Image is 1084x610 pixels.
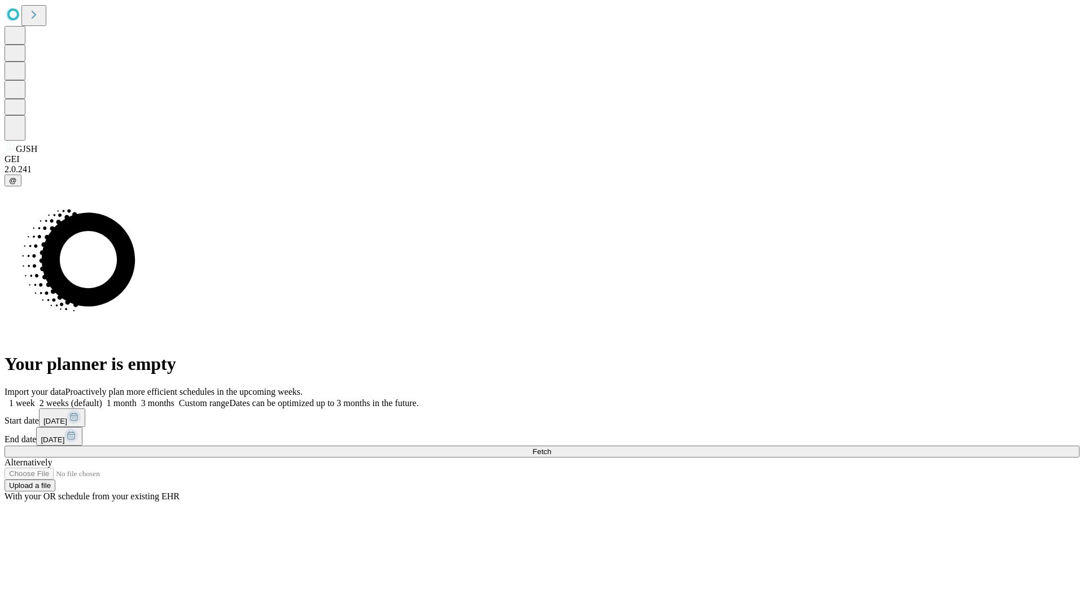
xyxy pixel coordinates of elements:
button: @ [5,175,21,186]
span: Fetch [532,447,551,456]
span: Proactively plan more efficient schedules in the upcoming weeks. [65,387,303,396]
span: @ [9,176,17,185]
span: 3 months [141,398,174,408]
button: Upload a file [5,480,55,491]
span: Custom range [179,398,229,408]
span: [DATE] [41,435,64,444]
span: Alternatively [5,457,52,467]
button: [DATE] [39,408,85,427]
div: End date [5,427,1079,446]
div: Start date [5,408,1079,427]
span: GJSH [16,144,37,154]
h1: Your planner is empty [5,354,1079,374]
span: 1 month [107,398,137,408]
span: With your OR schedule from your existing EHR [5,491,180,501]
button: [DATE] [36,427,82,446]
span: Dates can be optimized up to 3 months in the future. [229,398,418,408]
button: Fetch [5,446,1079,457]
span: [DATE] [43,417,67,425]
span: 1 week [9,398,35,408]
div: 2.0.241 [5,164,1079,175]
div: GEI [5,154,1079,164]
span: Import your data [5,387,65,396]
span: 2 weeks (default) [40,398,102,408]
